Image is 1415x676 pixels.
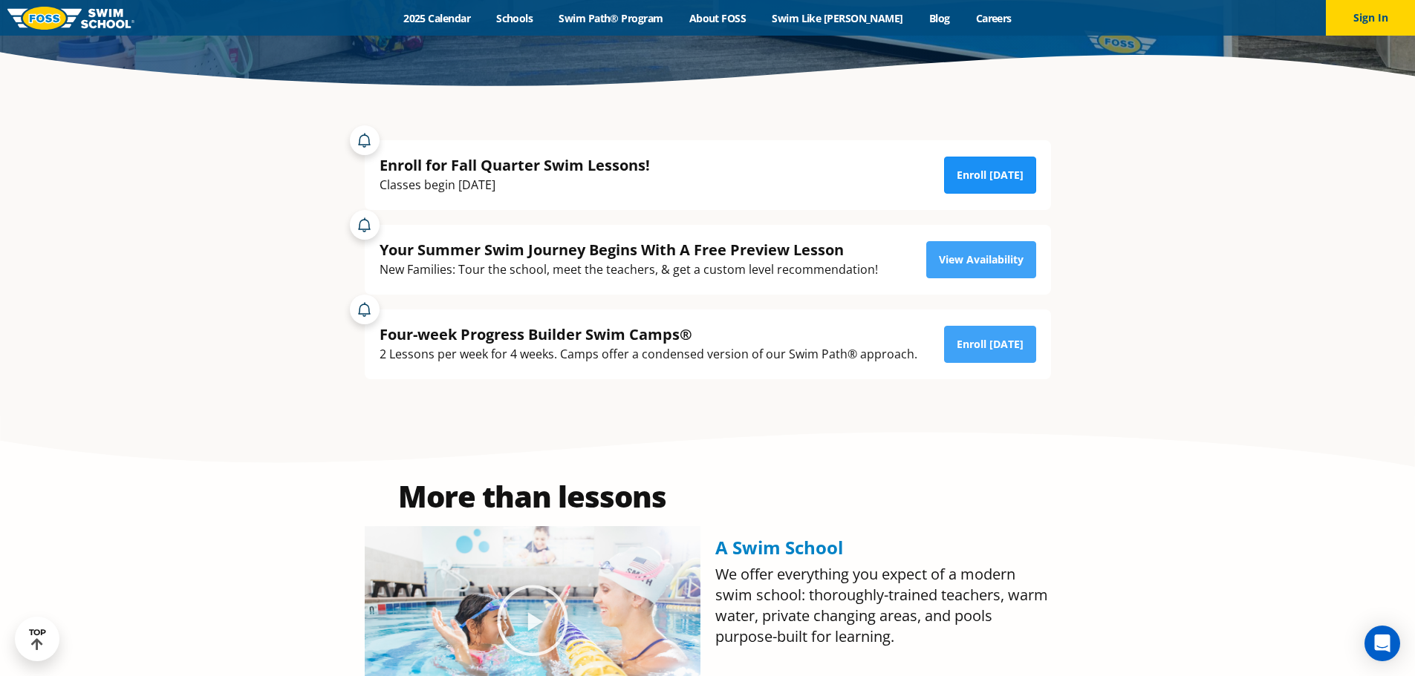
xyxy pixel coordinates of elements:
img: FOSS Swim School Logo [7,7,134,30]
div: Open Intercom Messenger [1364,626,1400,661]
a: 2025 Calendar [391,11,484,25]
a: Swim Path® Program [546,11,676,25]
span: A Swim School [715,535,843,559]
div: New Families: Tour the school, meet the teachers, & get a custom level recommendation! [380,260,878,280]
a: About FOSS [676,11,759,25]
a: Careers [963,11,1024,25]
div: TOP [29,628,46,651]
div: Your Summer Swim Journey Begins With A Free Preview Lesson [380,240,878,260]
a: Schools [484,11,546,25]
a: View Availability [926,241,1036,278]
div: Classes begin [DATE] [380,175,650,195]
a: Enroll [DATE] [944,326,1036,363]
a: Enroll [DATE] [944,157,1036,194]
div: 2 Lessons per week for 4 weeks. Camps offer a condensed version of our Swim Path® approach. [380,344,917,364]
div: Four-week Progress Builder Swim Camps® [380,324,917,344]
p: We offer everything you expect of a modern swim school: thoroughly-trained teachers, warm water, ... [715,564,1051,647]
h2: More than lessons [365,482,700,511]
div: Play Video about Olympian Regan Smith, FOSS [495,583,570,657]
a: Swim Like [PERSON_NAME] [759,11,917,25]
a: Blog [916,11,963,25]
div: Enroll for Fall Quarter Swim Lessons! [380,155,650,175]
